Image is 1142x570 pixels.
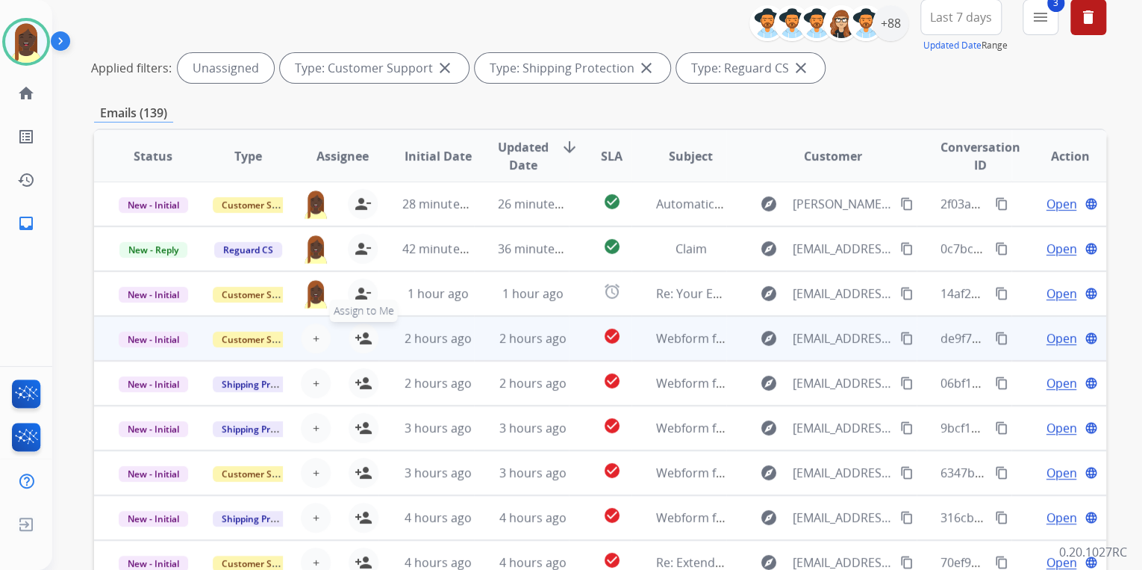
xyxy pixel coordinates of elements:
[995,377,1008,390] mat-icon: content_copy
[94,104,173,123] p: Emails (139)
[900,242,914,255] mat-icon: content_copy
[655,330,1086,347] span: Webform from [PERSON_NAME][EMAIL_ADDRESS][DOMAIN_NAME] on [DATE]
[134,147,172,165] span: Status
[1085,556,1098,569] mat-icon: language
[792,195,891,213] span: [PERSON_NAME][EMAIL_ADDRESS][PERSON_NAME][DOMAIN_NAME]
[759,195,777,213] mat-icon: explore
[402,241,489,257] span: 42 minutes ago
[313,329,319,347] span: +
[792,419,891,437] span: [EMAIL_ADDRESS][DOMAIN_NAME]
[995,332,1008,345] mat-icon: content_copy
[354,240,372,258] mat-icon: person_remove
[930,14,992,20] span: Last 7 days
[402,196,489,212] span: 28 minutes ago
[1085,466,1098,480] mat-icon: language
[119,421,188,437] span: New - Initial
[407,285,468,302] span: 1 hour ago
[499,465,567,481] span: 3 hours ago
[900,556,914,569] mat-icon: content_copy
[602,238,620,255] mat-icon: check_circle
[602,193,620,211] mat-icon: check_circle
[655,509,993,526] span: Webform from [EMAIL_ADDRESS][DOMAIN_NAME] on [DATE]
[313,509,319,527] span: +
[119,377,188,392] span: New - Initial
[759,329,777,347] mat-icon: explore
[355,509,372,527] mat-icon: person_add
[792,509,891,527] span: [EMAIL_ADDRESS][DOMAIN_NAME]
[873,5,908,41] div: +88
[655,375,993,391] span: Webform from [EMAIL_ADDRESS][DOMAIN_NAME] on [DATE]
[499,375,567,391] span: 2 hours ago
[404,330,471,347] span: 2 hours ago
[759,419,777,437] mat-icon: explore
[213,332,310,347] span: Customer Support
[900,421,914,435] mat-icon: content_copy
[759,240,777,258] mat-icon: explore
[655,285,846,302] span: Re: Your Extend claim is approved
[900,197,914,211] mat-icon: content_copy
[1085,377,1098,390] mat-icon: language
[178,53,274,83] div: Unassigned
[119,466,188,482] span: New - Initial
[1046,509,1076,527] span: Open
[280,53,469,83] div: Type: Customer Support
[676,53,825,83] div: Type: Reguard CS
[213,421,315,437] span: Shipping Protection
[1079,8,1097,26] mat-icon: delete
[759,509,777,527] mat-icon: explore
[301,323,331,353] button: +
[995,466,1008,480] mat-icon: content_copy
[404,375,471,391] span: 2 hours ago
[213,197,310,213] span: Customer Support
[17,171,35,189] mat-icon: history
[355,374,372,392] mat-icon: person_add
[213,466,310,482] span: Customer Support
[1046,464,1076,482] span: Open
[675,241,706,257] span: Claim
[655,196,1002,212] span: Automatic reply: Your Extend virtual card has been redeemed
[602,462,620,480] mat-icon: check_circle
[313,419,319,437] span: +
[561,138,578,156] mat-icon: arrow_downward
[313,464,319,482] span: +
[17,84,35,102] mat-icon: home
[1046,195,1076,213] span: Open
[213,511,315,527] span: Shipping Protection
[1046,329,1076,347] span: Open
[900,377,914,390] mat-icon: content_copy
[234,147,262,165] span: Type
[119,332,188,347] span: New - Initial
[498,138,549,174] span: Updated Date
[1085,332,1098,345] mat-icon: language
[900,511,914,524] mat-icon: content_copy
[17,128,35,146] mat-icon: list_alt
[1085,511,1098,524] mat-icon: language
[119,242,187,258] span: New - Reply
[301,413,331,443] button: +
[355,419,372,437] mat-icon: person_add
[792,240,891,258] span: [EMAIL_ADDRESS][DOMAIN_NAME]
[759,464,777,482] mat-icon: explore
[995,511,1008,524] mat-icon: content_copy
[995,197,1008,211] mat-icon: content_copy
[900,287,914,300] mat-icon: content_copy
[499,330,567,347] span: 2 hours ago
[995,287,1008,300] mat-icon: content_copy
[995,421,1008,435] mat-icon: content_copy
[995,556,1008,569] mat-icon: content_copy
[119,287,188,303] span: New - Initial
[792,59,810,77] mat-icon: close
[995,242,1008,255] mat-icon: content_copy
[498,196,584,212] span: 26 minutes ago
[669,147,713,165] span: Subject
[900,332,914,345] mat-icon: content_copy
[601,147,623,165] span: SLA
[213,287,310,303] span: Customer Support
[349,323,378,353] button: Assign to Me
[1046,240,1076,258] span: Open
[404,465,471,481] span: 3 hours ago
[5,21,47,63] img: avatar
[91,59,172,77] p: Applied filters:
[804,147,862,165] span: Customer
[602,551,620,569] mat-icon: check_circle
